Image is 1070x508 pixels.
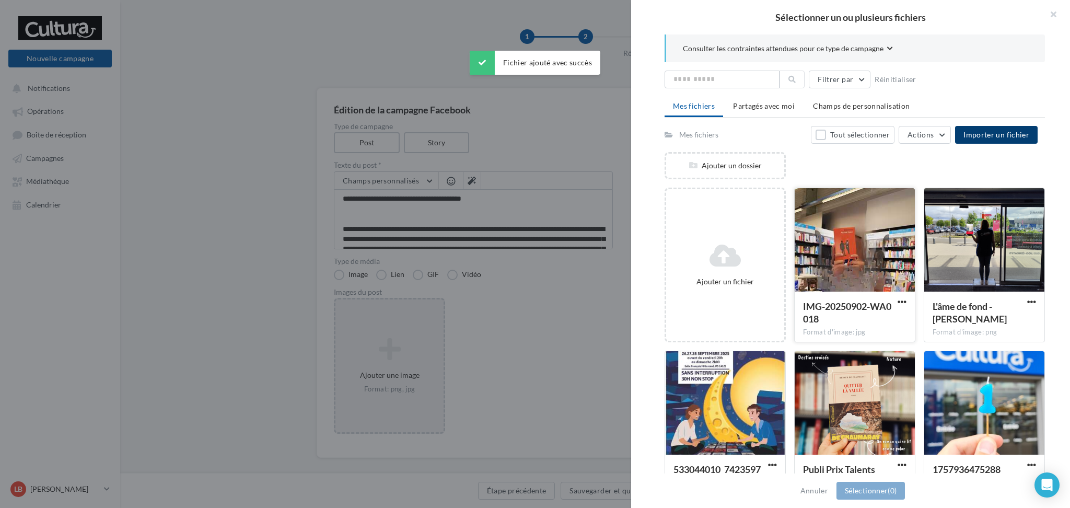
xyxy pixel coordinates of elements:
[673,101,715,110] span: Mes fichiers
[888,486,897,495] span: (0)
[803,328,906,337] div: Format d'image: jpg
[870,73,921,86] button: Réinitialiser
[670,276,780,287] div: Ajouter un fichier
[673,464,761,488] span: 533044010_742359731881036_8330943721313222588_n
[733,101,795,110] span: Partagés avec moi
[803,301,891,325] span: IMG-20250902-WA0018
[963,130,1029,139] span: Importer un fichier
[933,464,1001,475] span: 1757936475288
[666,160,784,171] div: Ajouter un dossier
[813,101,910,110] span: Champs de personnalisation
[933,328,1036,337] div: Format d'image: png
[899,126,951,144] button: Actions
[683,43,893,56] button: Consulter les contraintes attendues pour ce type de campagne
[811,126,894,144] button: Tout sélectionner
[679,130,718,140] div: Mes fichiers
[648,13,1053,22] h2: Sélectionner un ou plusieurs fichiers
[796,484,832,497] button: Annuler
[803,464,885,488] span: Publi Prix Talents 2025 - Quitter la vallée
[836,482,905,500] button: Sélectionner(0)
[908,130,934,139] span: Actions
[955,126,1038,144] button: Importer un fichier
[470,51,600,75] div: Fichier ajouté avec succès
[683,43,883,54] span: Consulter les contraintes attendues pour ce type de campagne
[809,71,870,88] button: Filtrer par
[1034,472,1060,498] div: Open Intercom Messenger
[933,301,1007,325] span: L'âme de fond - Julia Clavel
